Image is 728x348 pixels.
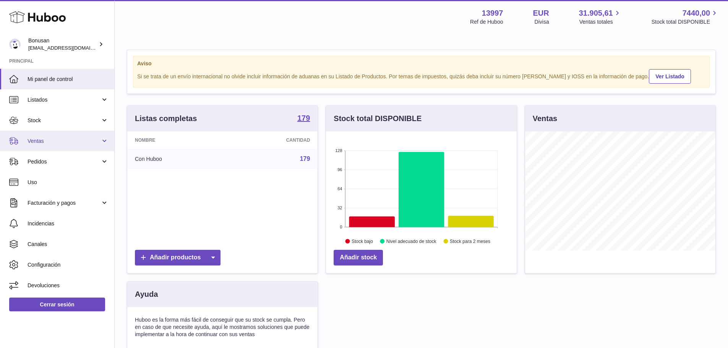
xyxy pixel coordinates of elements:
a: Cerrar sesión [9,298,105,311]
strong: Aviso [137,60,705,67]
span: 31.905,61 [579,8,613,18]
text: Stock bajo [352,239,373,244]
span: Ventas totales [579,18,622,26]
text: 96 [338,167,342,172]
a: 179 [297,114,310,123]
a: 31.905,61 Ventas totales [579,8,622,26]
span: Facturación y pagos [28,199,101,207]
div: Divisa [535,18,549,26]
td: Con Huboo [127,149,226,169]
span: Devoluciones [28,282,109,289]
strong: 13997 [482,8,503,18]
text: 128 [335,148,342,153]
span: 7440,00 [683,8,710,18]
span: Incidencias [28,220,109,227]
text: 64 [338,186,342,191]
p: Huboo es la forma más fácil de conseguir que su stock se cumpla. Pero en caso de que necesite ayu... [135,316,310,338]
div: Si se trata de un envío internacional no olvide incluir información de aduanas en su Listado de P... [137,68,705,84]
a: Añadir stock [334,250,383,265]
text: Nivel adecuado de stock [386,239,437,244]
h3: Stock total DISPONIBLE [334,113,422,124]
th: Nombre [127,131,226,149]
div: Ref de Huboo [470,18,503,26]
strong: EUR [533,8,549,18]
a: Ver Listado [649,69,691,84]
span: Uso [28,179,109,186]
span: Configuración [28,261,109,269]
span: Listados [28,96,101,104]
span: Pedidos [28,158,101,165]
a: 179 [300,155,310,162]
h3: Listas completas [135,113,197,124]
strong: 179 [297,114,310,122]
span: Stock total DISPONIBLE [652,18,719,26]
span: Ventas [28,138,101,145]
text: 0 [340,225,342,229]
th: Cantidad [226,131,318,149]
img: info@bonusan.es [9,39,21,50]
span: [EMAIL_ADDRESS][DOMAIN_NAME] [28,45,112,51]
text: 32 [338,206,342,210]
div: Bonusan [28,37,97,52]
text: Stock para 2 meses [450,239,490,244]
a: 7440,00 Stock total DISPONIBLE [652,8,719,26]
h3: Ventas [533,113,557,124]
span: Mi panel de control [28,76,109,83]
a: Añadir productos [135,250,221,265]
span: Canales [28,241,109,248]
h3: Ayuda [135,289,158,299]
span: Stock [28,117,101,124]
